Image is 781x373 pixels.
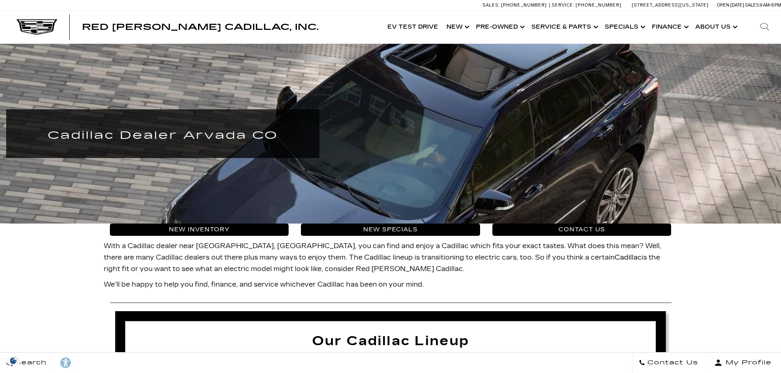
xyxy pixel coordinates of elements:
span: [PHONE_NUMBER] [576,2,622,8]
img: Opt-Out Icon [4,356,23,365]
a: Sales: [PHONE_NUMBER] [483,3,549,7]
a: Contact Us [492,224,672,236]
span: Contact Us [645,357,698,368]
span: Open [DATE] [717,2,744,8]
a: About Us [691,11,740,43]
a: Specials [601,11,648,43]
a: Service & Parts [527,11,601,43]
a: New Specials [301,224,480,236]
span: [PHONE_NUMBER] [501,2,547,8]
span: Red [PERSON_NAME] Cadillac, Inc. [82,22,319,32]
p: With a Cadillac dealer near [GEOGRAPHIC_DATA], [GEOGRAPHIC_DATA], you can find and enjoy a Cadill... [104,240,678,275]
a: New [442,11,472,43]
strong: Our Cadillac Lineup [312,333,469,349]
a: Service: [PHONE_NUMBER] [549,3,624,7]
a: Finance [648,11,691,43]
img: Cadillac Dark Logo with Cadillac White Text [16,19,57,35]
h1: Cadillac Dealer Arvada CO [18,130,307,142]
a: New Inventory [110,224,289,236]
span: Service: [552,2,574,8]
span: Sales: [483,2,500,8]
span: Search [13,357,47,368]
a: EV Test Drive [383,11,442,43]
p: We’ll be happy to help you find, finance, and service whichever Cadillac has been on your mind. [104,279,678,290]
a: Red [PERSON_NAME] Cadillac, Inc. [82,23,319,31]
a: [STREET_ADDRESS][US_STATE] [632,2,709,8]
section: Click to Open Cookie Consent Modal [4,356,23,365]
a: Cadillac [615,253,642,261]
span: My Profile [722,357,772,368]
a: Contact Us [632,353,705,373]
span: Sales: [745,2,760,8]
span: 9 AM-6 PM [760,2,781,8]
a: Pre-Owned [472,11,527,43]
button: Open user profile menu [705,353,781,373]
